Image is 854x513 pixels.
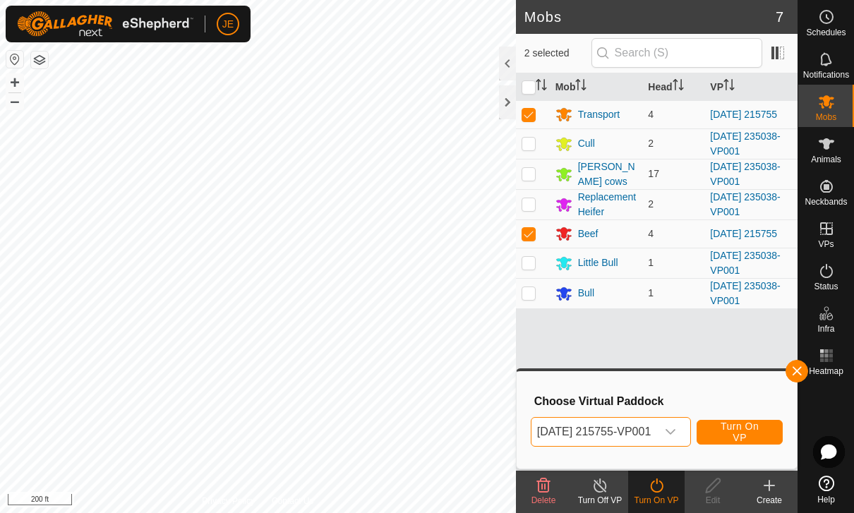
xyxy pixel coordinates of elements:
div: Beef [578,227,599,241]
a: [DATE] 235038-VP001 [710,280,780,306]
h3: Choose Virtual Paddock [534,394,783,408]
p-sorticon: Activate to sort [723,81,735,92]
a: [DATE] 235038-VP001 [710,161,780,187]
span: Mobs [816,113,836,121]
a: Contact Us [272,495,313,507]
span: Schedules [806,28,846,37]
th: VP [704,73,798,101]
span: 7 [776,6,783,28]
span: Neckbands [805,198,847,206]
div: Turn On VP [628,494,685,507]
a: [DATE] 235038-VP001 [710,191,780,217]
span: 2 [648,198,654,210]
th: Head [642,73,704,101]
div: Edit [685,494,741,507]
span: 1 [648,257,654,268]
span: Help [817,495,835,504]
p-sorticon: Activate to sort [536,81,547,92]
p-sorticon: Activate to sort [673,81,684,92]
button: Reset Map [6,51,23,68]
div: Replacement Heifer [578,190,637,219]
th: Mob [550,73,643,101]
a: [DATE] 235038-VP001 [710,250,780,276]
button: Turn On VP [697,420,783,445]
div: Turn Off VP [572,494,628,507]
span: JE [222,17,234,32]
span: 2 [648,138,654,149]
button: Map Layers [31,52,48,68]
input: Search (S) [591,38,762,68]
div: Bull [578,286,594,301]
span: 1 [648,287,654,298]
span: 4 [648,109,654,120]
span: Animals [811,155,841,164]
a: [DATE] 235038-VP001 [710,131,780,157]
div: [PERSON_NAME] cows [578,159,637,189]
div: dropdown trigger [656,418,685,446]
a: Privacy Policy [202,495,255,507]
span: 17 [648,168,659,179]
div: Little Bull [578,255,618,270]
span: Infra [817,325,834,333]
span: Heatmap [809,367,843,375]
div: Transport [578,107,620,122]
div: Create [741,494,798,507]
button: – [6,92,23,109]
span: 2025-08-11 215755-VP001 [531,418,657,446]
p-sorticon: Activate to sort [575,81,587,92]
a: [DATE] 215755 [710,228,777,239]
span: Status [814,282,838,291]
span: 2 selected [524,46,591,61]
img: Gallagher Logo [17,11,193,37]
span: Delete [531,495,556,505]
span: 4 [648,228,654,239]
span: Turn On VP [714,421,765,443]
span: Notifications [803,71,849,79]
div: Cull [578,136,595,151]
button: + [6,74,23,91]
a: Help [798,470,854,509]
a: [DATE] 215755 [710,109,777,120]
h2: Mobs [524,8,776,25]
span: VPs [818,240,834,248]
